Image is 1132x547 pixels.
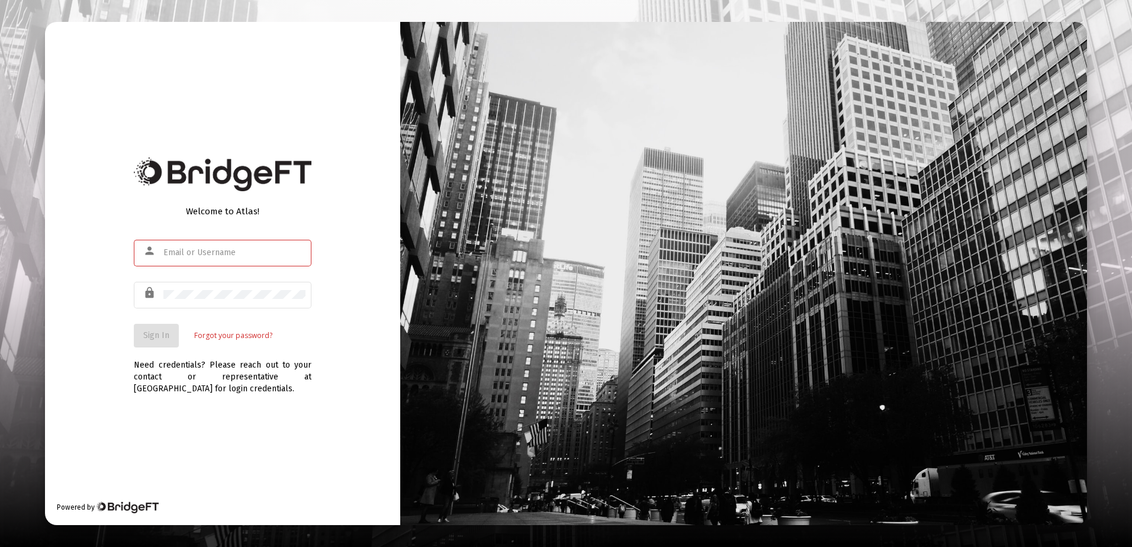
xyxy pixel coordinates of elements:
[143,330,169,340] span: Sign In
[96,501,158,513] img: Bridge Financial Technology Logo
[143,286,157,300] mat-icon: lock
[143,244,157,258] mat-icon: person
[134,205,311,217] div: Welcome to Atlas!
[163,248,305,258] input: Email or Username
[134,157,311,191] img: Bridge Financial Technology Logo
[194,330,272,342] a: Forgot your password?
[134,347,311,395] div: Need credentials? Please reach out to your contact or representative at [GEOGRAPHIC_DATA] for log...
[134,324,179,347] button: Sign In
[57,501,158,513] div: Powered by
